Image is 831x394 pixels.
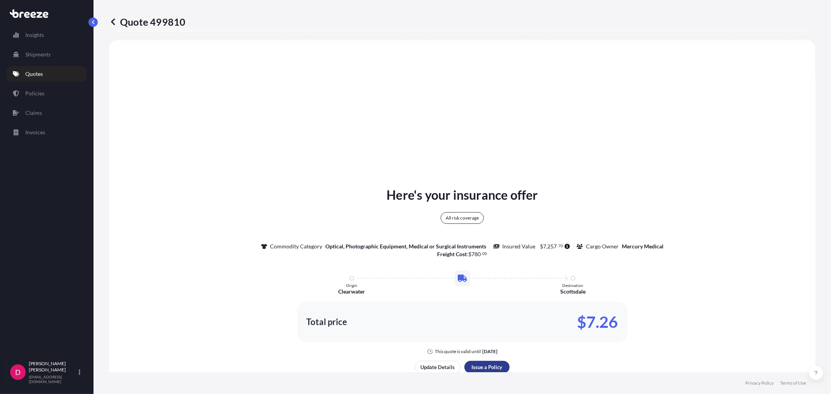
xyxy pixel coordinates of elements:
[338,288,365,295] p: Clearwater
[540,244,543,249] span: $
[441,212,484,224] div: All risk coverage
[326,243,487,250] p: Optical, Photographic Equipment, Medical or Surgical Instruments
[7,47,87,62] a: Shipments
[482,348,498,355] p: [DATE]
[109,16,185,28] p: Quote 499810
[438,250,487,258] p: :
[438,251,467,257] b: Freight Cost
[270,243,323,250] p: Commodity Category
[780,380,806,386] a: Terms of Use
[622,243,663,250] p: Mercury Medical
[469,252,472,257] span: $
[577,316,618,328] p: $7.26
[7,105,87,121] a: Claims
[563,283,584,288] p: Destination
[29,375,77,384] p: [EMAIL_ADDRESS][DOMAIN_NAME]
[435,348,481,355] p: This quote is valid until
[7,66,87,82] a: Quotes
[25,51,51,58] p: Shipments
[7,125,87,140] a: Invoices
[482,252,487,255] span: 00
[7,86,87,101] a: Policies
[25,70,43,78] p: Quotes
[560,288,586,295] p: Scottsdale
[745,380,774,386] a: Privacy Policy
[346,283,357,288] p: Origin
[547,244,548,249] span: ,
[15,368,21,376] span: D
[548,244,557,249] span: 257
[503,243,536,250] p: Insured Value
[25,31,44,39] p: Insights
[25,109,42,117] p: Claims
[472,363,503,371] p: Issue a Policy
[586,243,619,250] p: Cargo Owner
[543,244,547,249] span: 7
[29,361,77,373] p: [PERSON_NAME] [PERSON_NAME]
[25,90,44,97] p: Policies
[307,318,348,326] p: Total price
[25,128,45,136] p: Invoices
[421,363,455,371] p: Update Details
[464,361,510,373] button: Issue a Policy
[386,186,538,204] p: Here's your insurance offer
[558,244,563,247] span: 70
[7,27,87,43] a: Insights
[415,361,460,373] button: Update Details
[472,252,481,257] span: 780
